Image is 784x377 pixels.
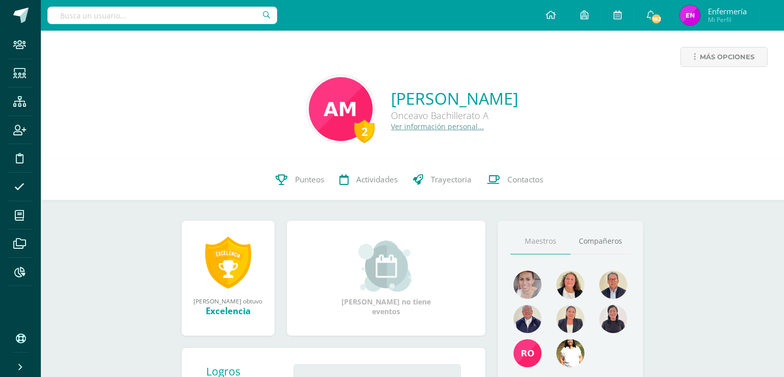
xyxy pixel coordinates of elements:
img: a223efcc6519600aa17ace4d5fedee4e.png [556,305,584,333]
img: 041e67bb1815648f1c28e9f895bf2be1.png [599,305,627,333]
input: Busca un usuario... [47,7,277,24]
span: Punteos [295,174,324,185]
div: Onceavo Bachillerato A [391,109,518,122]
a: Más opciones [680,47,768,67]
a: Ver información personal... [391,122,484,131]
span: Actividades [356,174,398,185]
img: 9ee8ef55e0f0cb4267c6653addefd60b.png [556,271,584,299]
img: 9282fce470099ad46d32b14798152acb.png [680,5,700,26]
a: Compañeros [571,228,631,254]
img: event_small.png [358,241,414,292]
a: Punteos [268,159,332,200]
a: Trayectoria [405,159,479,200]
div: [PERSON_NAME] no tiene eventos [335,241,437,316]
span: Enfermería [708,6,747,16]
div: Excelencia [192,305,264,317]
a: Contactos [479,159,551,200]
img: 5b128c088b3bc6462d39a613088c2279.png [513,339,542,367]
span: Contactos [507,174,543,185]
img: 3f22654e91832cd3304a88948a8ed70c.png [513,271,542,299]
div: 2 [354,120,375,143]
a: Maestros [510,228,571,254]
img: f5a08d9e50f9332b612cdf8eaf132b84.png [599,271,627,299]
span: Mi Perfil [708,15,747,24]
div: [PERSON_NAME] obtuvo [192,297,264,305]
img: a0c9b6dc48c8f6b5ac5c82bd9b6e7e6a.png [309,77,373,141]
span: 182 [651,13,662,25]
img: cece32d36125892de659c7218cd8b355.png [556,339,584,367]
span: Trayectoria [431,174,472,185]
span: Más opciones [700,48,754,66]
img: 63c37c47648096a584fdd476f5e72774.png [513,305,542,333]
a: [PERSON_NAME] [391,87,518,109]
a: Actividades [332,159,405,200]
